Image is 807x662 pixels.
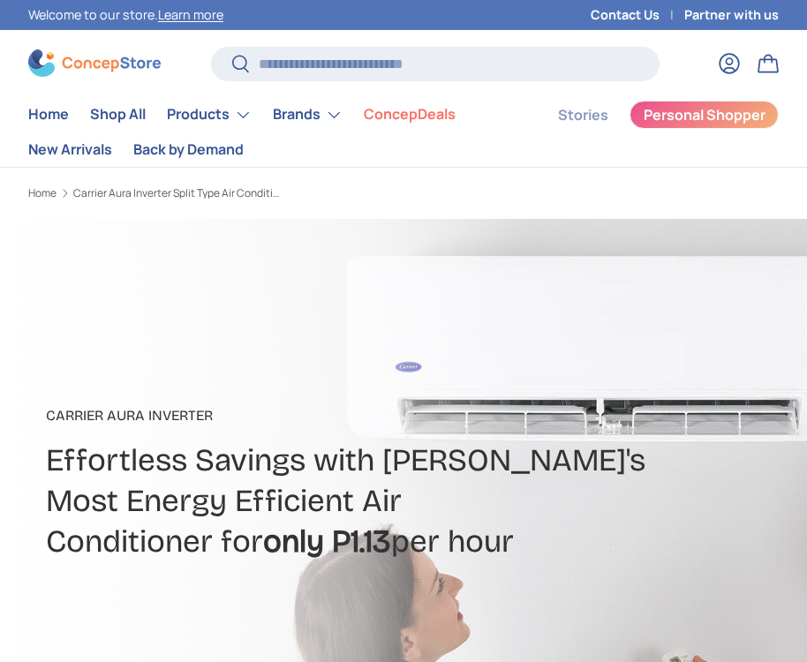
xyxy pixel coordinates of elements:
p: CARRIER AURA INVERTER [46,405,724,426]
h2: Effortless Savings with [PERSON_NAME]'s Most Energy Efficient Air Conditioner for per hour [46,440,724,562]
a: Learn more [158,6,223,23]
nav: Primary [28,97,516,167]
img: ConcepStore [28,49,161,77]
a: Brands [273,97,343,132]
p: Welcome to our store. [28,5,223,25]
a: Home [28,97,69,132]
span: Personal Shopper [644,108,766,122]
a: ConcepDeals [364,97,456,132]
summary: Products [156,97,262,132]
a: Partner with us [684,5,779,25]
a: Shop All [90,97,146,132]
a: New Arrivals [28,132,112,167]
a: Stories [558,98,608,132]
a: Back by Demand [133,132,244,167]
strong: only P1.13 [263,523,391,560]
a: Products [167,97,252,132]
summary: Brands [262,97,353,132]
nav: Breadcrumbs [28,185,426,201]
a: Carrier Aura Inverter Split Type Air Conditioner [73,188,285,199]
a: Personal Shopper [630,101,779,129]
a: Home [28,188,57,199]
a: Contact Us [591,5,684,25]
nav: Secondary [516,97,779,167]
